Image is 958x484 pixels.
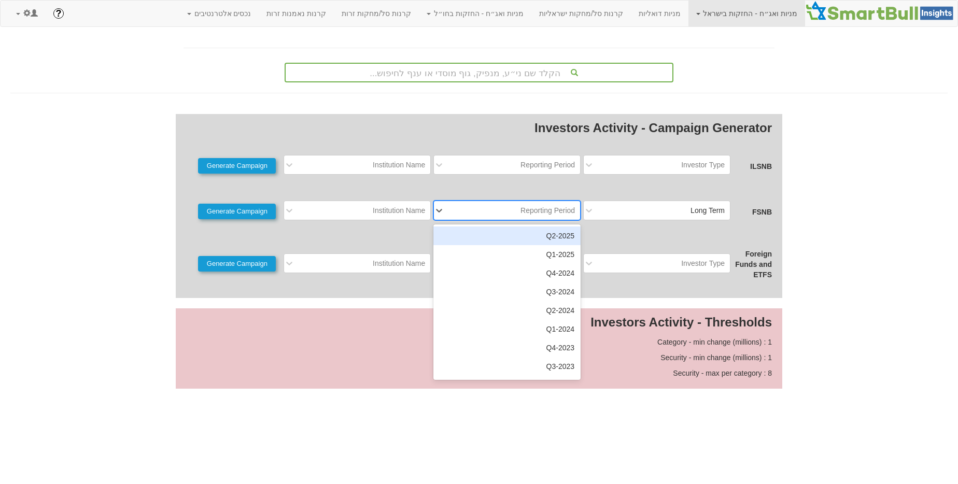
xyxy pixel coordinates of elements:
[691,205,725,216] div: Long Term
[433,226,581,245] div: 2025-Q2
[433,301,581,320] div: 2024-Q2
[186,119,772,137] p: Investors Activity - Campaign Generator
[681,160,725,170] div: Investor Type
[373,205,425,216] div: Institution Name
[419,1,531,26] a: מניות ואג״ח - החזקות בחו״ל
[433,245,581,264] div: 2025-Q1
[186,314,772,331] p: Investors Activity - Thresholds
[805,1,957,21] img: Smartbull
[631,1,688,26] a: מניות דואליות
[433,376,581,394] div: 2023-Q2
[531,1,631,26] a: קרנות סל/מחקות ישראליות
[730,161,772,172] div: ILSNB
[186,368,772,378] p: Security - max per category : 8
[730,249,772,280] div: Foreign Funds and ETFS
[55,8,61,19] span: ?
[373,258,425,268] div: Institution Name
[334,1,419,26] a: קרנות סל/מחקות זרות
[520,160,575,170] div: Reporting Period
[681,258,725,268] div: Investor Type
[259,1,334,26] a: קרנות נאמנות זרות
[433,282,581,301] div: 2024-Q3
[730,207,772,217] div: FSNB
[433,264,581,282] div: 2024-Q4
[520,205,575,216] div: Reporting Period
[186,352,772,363] p: Security - min change (millions) : 1
[433,320,581,338] div: 2024-Q1
[433,338,581,357] div: 2023-Q4
[198,158,276,174] button: Generate Campaign
[373,160,425,170] div: Institution Name
[433,357,581,376] div: 2023-Q3
[179,1,259,26] a: נכסים אלטרנטיבים
[688,1,805,26] a: מניות ואג״ח - החזקות בישראל
[286,64,672,81] div: הקלד שם ני״ע, מנפיק, גוף מוסדי או ענף לחיפוש...
[46,1,72,26] a: ?
[186,337,772,347] p: Category - min change (millions) : 1
[198,256,276,272] button: Generate Campaign
[198,204,276,219] button: Generate Campaign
